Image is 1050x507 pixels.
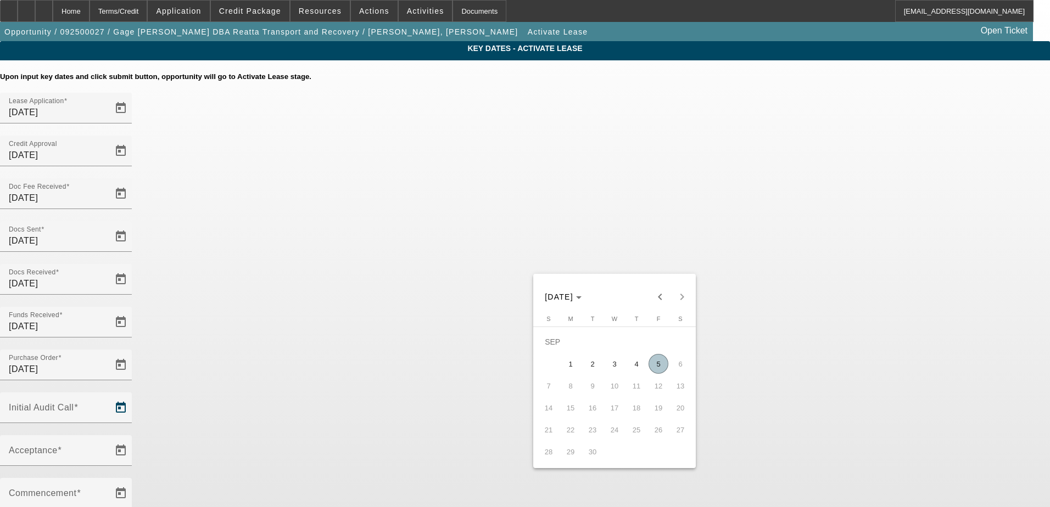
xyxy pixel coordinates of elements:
[625,375,647,397] button: September 11, 2025
[649,354,668,374] span: 5
[545,292,573,301] span: [DATE]
[539,442,558,461] span: 28
[538,331,691,353] td: SEP
[538,419,560,441] button: September 21, 2025
[649,376,668,396] span: 12
[647,419,669,441] button: September 26, 2025
[671,376,690,396] span: 13
[560,419,582,441] button: September 22, 2025
[604,353,625,375] button: September 3, 2025
[649,398,668,418] span: 19
[612,316,617,322] span: W
[605,376,624,396] span: 10
[539,420,558,440] span: 21
[582,419,604,441] button: September 23, 2025
[678,316,682,322] span: S
[546,316,550,322] span: S
[605,398,624,418] span: 17
[539,376,558,396] span: 7
[561,354,580,374] span: 1
[669,353,691,375] button: September 6, 2025
[582,375,604,397] button: September 9, 2025
[604,375,625,397] button: September 10, 2025
[625,397,647,419] button: September 18, 2025
[671,420,690,440] span: 27
[649,420,668,440] span: 26
[604,397,625,419] button: September 17, 2025
[605,354,624,374] span: 3
[669,419,691,441] button: September 27, 2025
[540,287,586,307] button: Choose month and year
[647,353,669,375] button: September 5, 2025
[604,419,625,441] button: September 24, 2025
[561,420,580,440] span: 22
[627,376,646,396] span: 11
[560,353,582,375] button: September 1, 2025
[627,420,646,440] span: 25
[538,375,560,397] button: September 7, 2025
[583,442,602,461] span: 30
[657,316,661,322] span: F
[560,441,582,463] button: September 29, 2025
[538,441,560,463] button: September 28, 2025
[647,397,669,419] button: September 19, 2025
[669,375,691,397] button: September 13, 2025
[583,398,602,418] span: 16
[605,420,624,440] span: 24
[627,398,646,418] span: 18
[671,398,690,418] span: 20
[649,286,671,308] button: Previous month
[561,376,580,396] span: 8
[583,354,602,374] span: 2
[647,375,669,397] button: September 12, 2025
[539,398,558,418] span: 14
[561,398,580,418] span: 15
[669,397,691,419] button: September 20, 2025
[561,442,580,461] span: 29
[591,316,595,322] span: T
[671,354,690,374] span: 6
[625,419,647,441] button: September 25, 2025
[625,353,647,375] button: September 4, 2025
[582,441,604,463] button: September 30, 2025
[538,397,560,419] button: September 14, 2025
[560,375,582,397] button: September 8, 2025
[583,376,602,396] span: 9
[635,316,639,322] span: T
[582,353,604,375] button: September 2, 2025
[560,397,582,419] button: September 15, 2025
[568,316,573,322] span: M
[627,354,646,374] span: 4
[583,420,602,440] span: 23
[582,397,604,419] button: September 16, 2025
